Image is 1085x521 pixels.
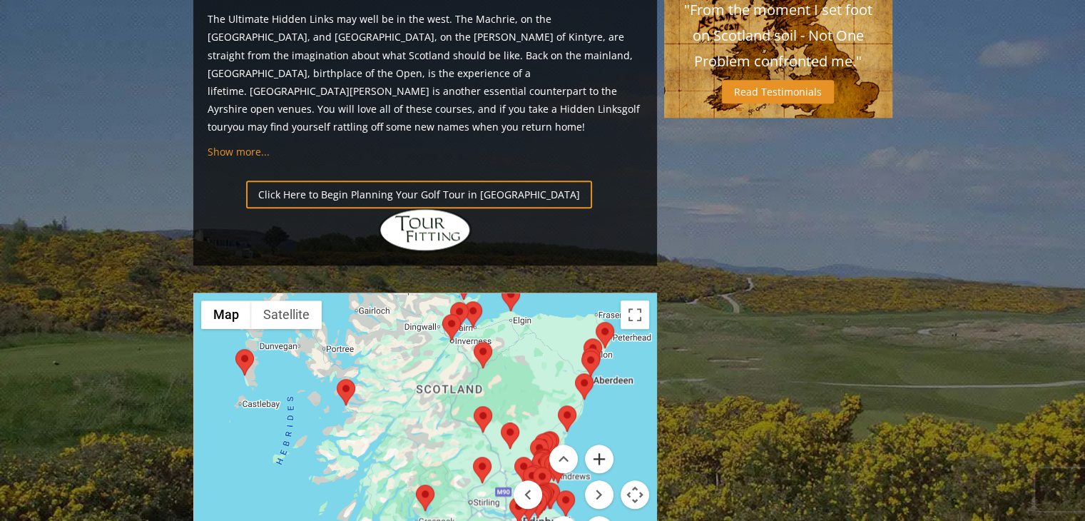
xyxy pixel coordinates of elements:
[621,300,649,329] button: Toggle fullscreen view
[201,300,251,329] button: Show street map
[621,480,649,509] button: Map camera controls
[251,300,322,329] button: Show satellite imagery
[585,480,613,509] button: Move right
[549,445,578,473] button: Move up
[722,80,834,103] a: Read Testimonials
[246,181,592,208] a: Click Here to Begin Planning Your Golf Tour in [GEOGRAPHIC_DATA]
[208,102,640,133] a: golf tour
[585,445,613,473] button: Zoom in
[379,208,472,251] img: Hidden Links
[514,480,542,509] button: Move left
[208,145,270,158] a: Show more...
[208,10,643,136] p: The Ultimate Hidden Links may well be in the west. The Machrie, on the [GEOGRAPHIC_DATA], and [GE...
